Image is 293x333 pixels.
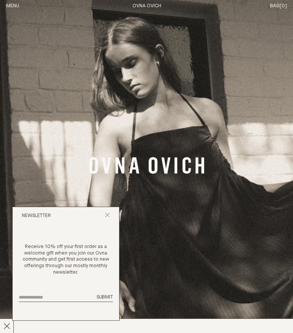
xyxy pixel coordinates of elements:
[6,3,19,10] button: Open Menu
[19,244,113,276] p: Receive 10% off your first order as a welcome gift when you join our Ovna community and get first...
[22,213,51,219] h2: Newsletter
[280,3,287,8] span: [0]
[105,212,110,220] button: Close popup
[270,3,280,8] span: Bag
[133,3,161,8] a: Home
[97,294,113,301] button: Submit
[97,295,113,300] span: Submit
[89,157,204,176] a: Banner Link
